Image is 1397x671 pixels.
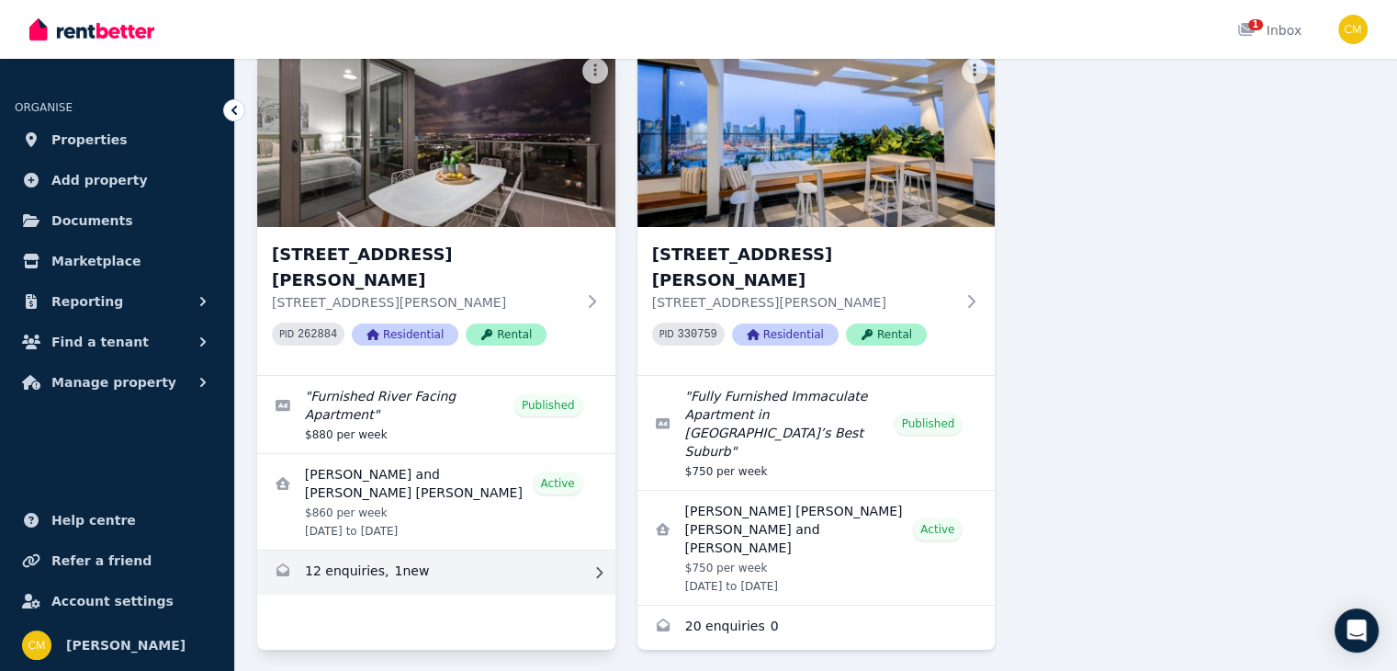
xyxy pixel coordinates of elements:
[51,250,141,272] span: Marketplace
[257,51,615,375] a: 1010/37 Mayne Road, Bowen Hills[STREET_ADDRESS][PERSON_NAME][STREET_ADDRESS][PERSON_NAME]PID 2628...
[51,590,174,612] span: Account settings
[257,454,615,550] a: View details for Katriona Allen and Connor Moriarty
[22,631,51,660] img: Chantelle Martin
[652,293,955,312] p: [STREET_ADDRESS][PERSON_NAME]
[962,58,987,84] button: More options
[1248,19,1263,30] span: 1
[637,376,996,490] a: Edit listing: Fully Furnished Immaculate Apartment in Brisbane’s Best Suburb
[15,542,220,579] a: Refer a friend
[15,364,220,401] button: Manage property
[582,58,608,84] button: More options
[1237,21,1301,40] div: Inbox
[51,550,152,572] span: Refer a friend
[637,606,996,650] a: Enquiries for 1303/49 Cordelia Street, South Brisbane
[659,329,674,339] small: PID
[279,329,294,339] small: PID
[51,169,148,191] span: Add property
[15,283,220,320] button: Reporting
[51,210,133,232] span: Documents
[15,324,220,360] button: Find a tenant
[29,16,154,43] img: RentBetter
[1338,15,1368,44] img: Chantelle Martin
[1335,608,1379,653] div: Open Intercom Messenger
[678,328,717,341] code: 330759
[637,51,996,227] img: 1303/49 Cordelia Street, South Brisbane
[298,328,337,341] code: 262884
[352,324,458,346] span: Residential
[257,376,615,453] a: Edit listing: Furnished River Facing Apartment
[66,634,186,656] span: [PERSON_NAME]
[272,293,575,312] p: [STREET_ADDRESS][PERSON_NAME]
[15,202,220,239] a: Documents
[51,290,123,313] span: Reporting
[272,242,575,293] h3: [STREET_ADDRESS][PERSON_NAME]
[732,324,839,346] span: Residential
[846,324,927,346] span: Rental
[15,101,73,114] span: ORGANISE
[15,121,220,158] a: Properties
[51,129,128,151] span: Properties
[637,491,996,605] a: View details for Rachel Emma Louise Cole and Liam Michael Cannon
[51,509,136,531] span: Help centre
[51,331,149,353] span: Find a tenant
[15,583,220,620] a: Account settings
[51,371,176,393] span: Manage property
[15,243,220,279] a: Marketplace
[466,324,546,346] span: Rental
[257,551,615,595] a: Enquiries for 1010/37 Mayne Road, Bowen Hills
[15,502,220,539] a: Help centre
[15,162,220,199] a: Add property
[637,51,996,375] a: 1303/49 Cordelia Street, South Brisbane[STREET_ADDRESS][PERSON_NAME][STREET_ADDRESS][PERSON_NAME]...
[652,242,955,293] h3: [STREET_ADDRESS][PERSON_NAME]
[257,51,615,227] img: 1010/37 Mayne Road, Bowen Hills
